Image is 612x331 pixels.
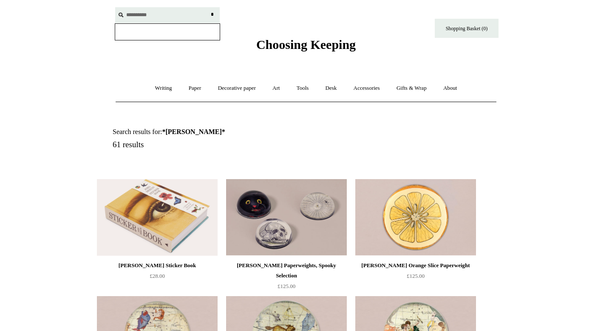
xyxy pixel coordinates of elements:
a: Accessories [346,77,388,100]
h5: 61 results [113,140,316,150]
span: £125.00 [407,273,425,279]
a: Art [265,77,287,100]
a: Desk [318,77,345,100]
img: John Derian Paperweights, Spooky Selection [226,179,347,256]
a: John Derian Paperweights, Spooky Selection John Derian Paperweights, Spooky Selection [226,179,347,256]
a: John Derian Orange Slice Paperweight John Derian Orange Slice Paperweight [355,179,476,256]
a: [PERSON_NAME] Paperweights, Spooky Selection £125.00 [226,260,347,295]
a: About [436,77,465,100]
a: Gifts & Wrap [389,77,434,100]
a: Shopping Basket (0) [435,19,499,38]
span: Choosing Keeping [256,37,356,51]
div: [PERSON_NAME] Orange Slice Paperweight [357,260,474,271]
a: [PERSON_NAME] Sticker Book £28.00 [97,260,218,295]
a: Writing [147,77,180,100]
h1: Search results for: [113,128,316,136]
a: John Derian Sticker Book John Derian Sticker Book [97,179,218,256]
img: John Derian Orange Slice Paperweight [355,179,476,256]
a: Choosing Keeping [256,44,356,50]
span: £28.00 [150,273,165,279]
img: John Derian Sticker Book [97,179,218,256]
a: Paper [181,77,209,100]
span: £125.00 [278,283,295,289]
div: [PERSON_NAME] Paperweights, Spooky Selection [228,260,345,281]
a: Decorative paper [210,77,263,100]
div: [PERSON_NAME] Sticker Book [99,260,215,271]
a: Tools [289,77,317,100]
strong: *[PERSON_NAME]* [162,128,225,135]
a: [PERSON_NAME] Orange Slice Paperweight £125.00 [355,260,476,295]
